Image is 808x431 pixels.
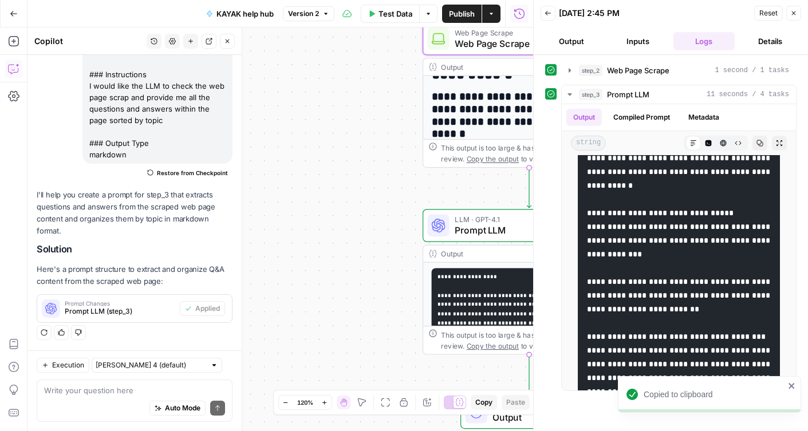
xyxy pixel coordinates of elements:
button: Details [739,32,801,50]
span: Prompt LLM [607,89,649,100]
span: Reset [759,8,778,18]
g: Edge from step_3 to end [527,355,531,395]
button: 1 second / 1 tasks [562,61,796,80]
button: 11 seconds / 4 tasks [562,85,796,104]
span: Paste [506,397,525,408]
span: Execution [52,360,84,370]
button: Output [566,109,602,126]
button: Restore from Checkpoint [143,166,232,180]
button: Inputs [607,32,669,50]
span: 1 second / 1 tasks [715,65,789,76]
span: Prompt Changes [65,300,175,306]
button: Execution [37,358,89,373]
span: Web Page Scrape [455,27,598,38]
button: Version 2 [283,6,334,21]
p: I'll help you create a prompt for step_3 that extracts questions and answers from the scraped web... [37,189,232,238]
h2: Solution [37,244,232,255]
span: KAYAK help hub [216,8,274,19]
span: Version 2 [288,9,319,19]
span: Web Page Scrape [455,37,598,50]
span: Prompt LLM [455,223,598,237]
span: Copy the output [467,342,519,350]
div: Copilot [34,35,143,47]
button: Compiled Prompt [606,109,677,126]
div: Output [441,248,598,259]
span: string [571,136,606,151]
button: Auto Mode [149,401,206,416]
div: This output is too large & has been abbreviated for review. to view the full content. [441,329,629,351]
span: LLM · GPT-4.1 [455,214,598,225]
span: Auto Mode [165,403,200,413]
span: Copy the output [467,155,519,163]
span: Prompt LLM (step_3) [65,306,175,317]
div: Output [441,61,598,72]
button: Publish [442,5,482,23]
span: Restore from Checkpoint [157,168,228,177]
span: Publish [449,8,475,19]
div: Single OutputOutput [423,396,636,429]
p: Here's a prompt structure to extract and organize Q&A content from the scraped web page: [37,263,232,287]
span: Test Data [379,8,412,19]
button: Output [541,32,602,50]
button: Applied [180,301,225,316]
span: Output [492,410,568,424]
span: step_3 [579,89,602,100]
button: Paste [502,395,530,410]
div: This output is too large & has been abbreviated for review. to view the full content. [441,143,629,164]
button: Test Data [361,5,419,23]
span: Web Page Scrape [607,65,669,76]
input: Claude Sonnet 4 (default) [96,359,206,371]
button: Logs [673,32,735,50]
button: close [788,381,796,390]
span: Copy [475,397,492,408]
button: Copy [471,395,497,410]
g: Edge from step_2 to step_3 [527,168,531,208]
span: 120% [297,398,313,407]
button: KAYAK help hub [199,5,281,23]
span: step_2 [579,65,602,76]
span: 11 seconds / 4 tasks [707,89,789,100]
div: 11 seconds / 4 tasks [562,104,796,390]
button: Reset [754,6,783,21]
div: Copied to clipboard [644,389,785,400]
button: Metadata [681,109,726,126]
span: Applied [195,303,220,314]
